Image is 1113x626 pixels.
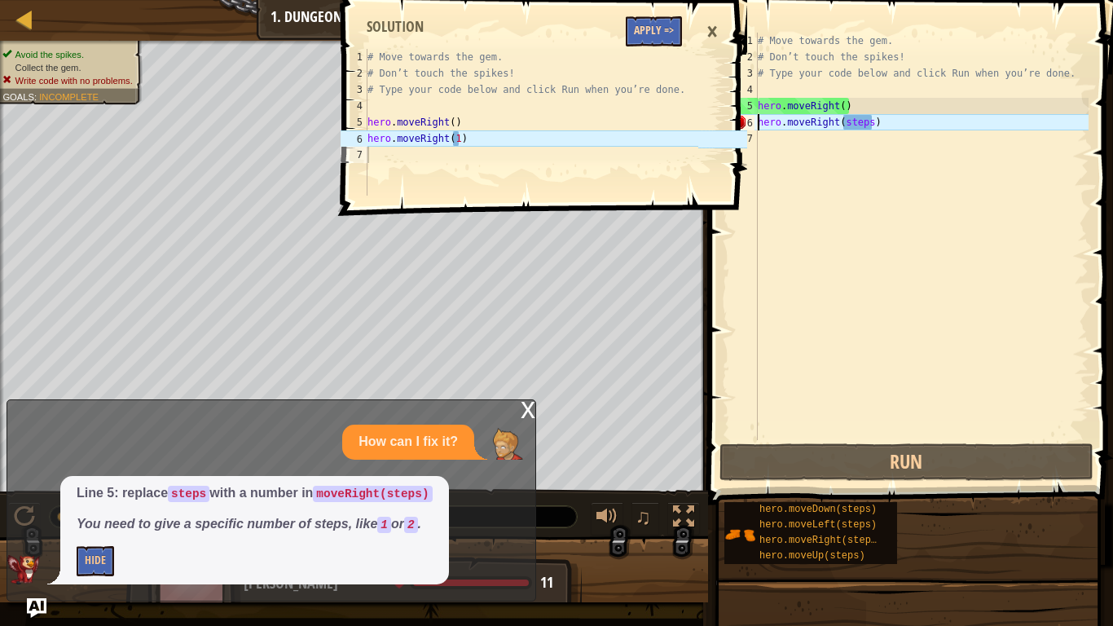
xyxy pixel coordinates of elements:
span: hero.moveUp(steps) [759,550,865,562]
div: 1 [341,49,367,65]
img: AI [7,555,40,584]
span: Incomplete [39,91,99,102]
em: You need to give a specific number of steps, like or . [77,517,421,531]
div: 7 [341,147,367,163]
span: Write code with no problems. [15,75,133,86]
div: × [698,13,726,51]
div: 3 [731,65,758,82]
li: Avoid the spikes. [2,48,132,61]
span: Collect the gem. [15,62,81,73]
div: 6 [731,114,758,130]
div: 3 [341,82,367,98]
div: 5 [341,114,367,130]
div: 7 [731,130,758,147]
div: 6 [341,130,367,147]
div: 4 [731,82,758,98]
li: Write code with no problems. [2,74,132,87]
div: 1 [731,33,758,49]
span: hero.moveRight(steps) [759,535,882,546]
div: 5 [731,98,758,114]
span: hero.moveLeft(steps) [759,519,877,531]
button: Hide [77,546,114,576]
li: Collect the gem. [2,61,132,74]
button: Run [719,443,1093,481]
code: steps [168,486,209,502]
code: moveRight(steps) [313,486,432,502]
div: 2 [731,49,758,65]
button: Apply => [626,16,682,46]
p: Line 5: replace with a number in [77,484,433,503]
span: : [34,91,39,102]
div: 4 [341,98,367,114]
span: Goals [2,91,34,102]
span: Avoid the spikes. [15,49,84,60]
div: Solution [359,16,432,37]
span: hero.moveDown(steps) [759,504,877,515]
button: Ask AI [27,598,46,618]
div: 2 [341,65,367,82]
